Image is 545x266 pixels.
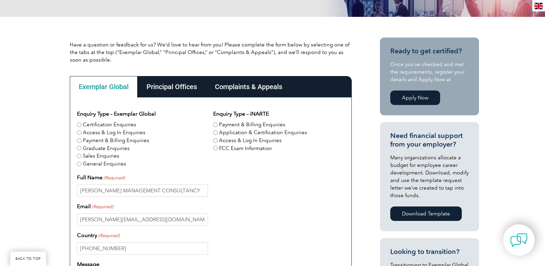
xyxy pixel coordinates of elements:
[83,129,145,137] label: Access & Log In Enquiries
[390,131,469,149] h3: Need financial support from your employer?
[219,145,272,152] label: FCC Exam Information
[77,231,120,240] label: Country
[83,121,136,129] label: Certification Enquiries
[91,203,113,210] span: (Required)
[534,3,543,9] img: en
[103,174,125,181] span: (Required)
[83,152,119,160] label: Sales Enquiries
[77,110,156,118] legend: Enquiry Type – Exemplar Global
[10,252,46,266] a: BACK TO TOP
[77,202,113,211] label: Email
[83,145,130,152] label: Graduate Enquiries
[206,76,291,97] div: Complaints & Appeals
[219,121,285,129] label: Payment & Billing Enquiries
[390,47,469,55] h3: Ready to get certified?
[98,232,120,239] span: (Required)
[390,206,462,221] a: Download Template
[390,61,469,83] p: Once you’ve checked and met the requirements, register your details and Apply Now at
[510,232,527,249] img: contact-chat.png
[213,110,269,118] legend: Enquiry Type – iNARTE
[390,91,440,105] a: Apply Now
[70,41,352,64] p: Have a question or feedback for us? We’d love to hear from you! Please complete the form below by...
[390,247,469,256] h3: Looking to transition?
[219,137,282,145] label: Access & Log In Enquiries
[83,160,126,168] label: General Enquiries
[390,154,469,199] p: Many organizations allocate a budget for employee career development. Download, modify and use th...
[83,137,149,145] label: Payment & Billing Enquiries
[70,76,138,97] div: Exemplar Global
[77,173,125,182] label: Full Name
[138,76,206,97] div: Principal Offices
[219,129,307,137] label: Application & Certification Enquiries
